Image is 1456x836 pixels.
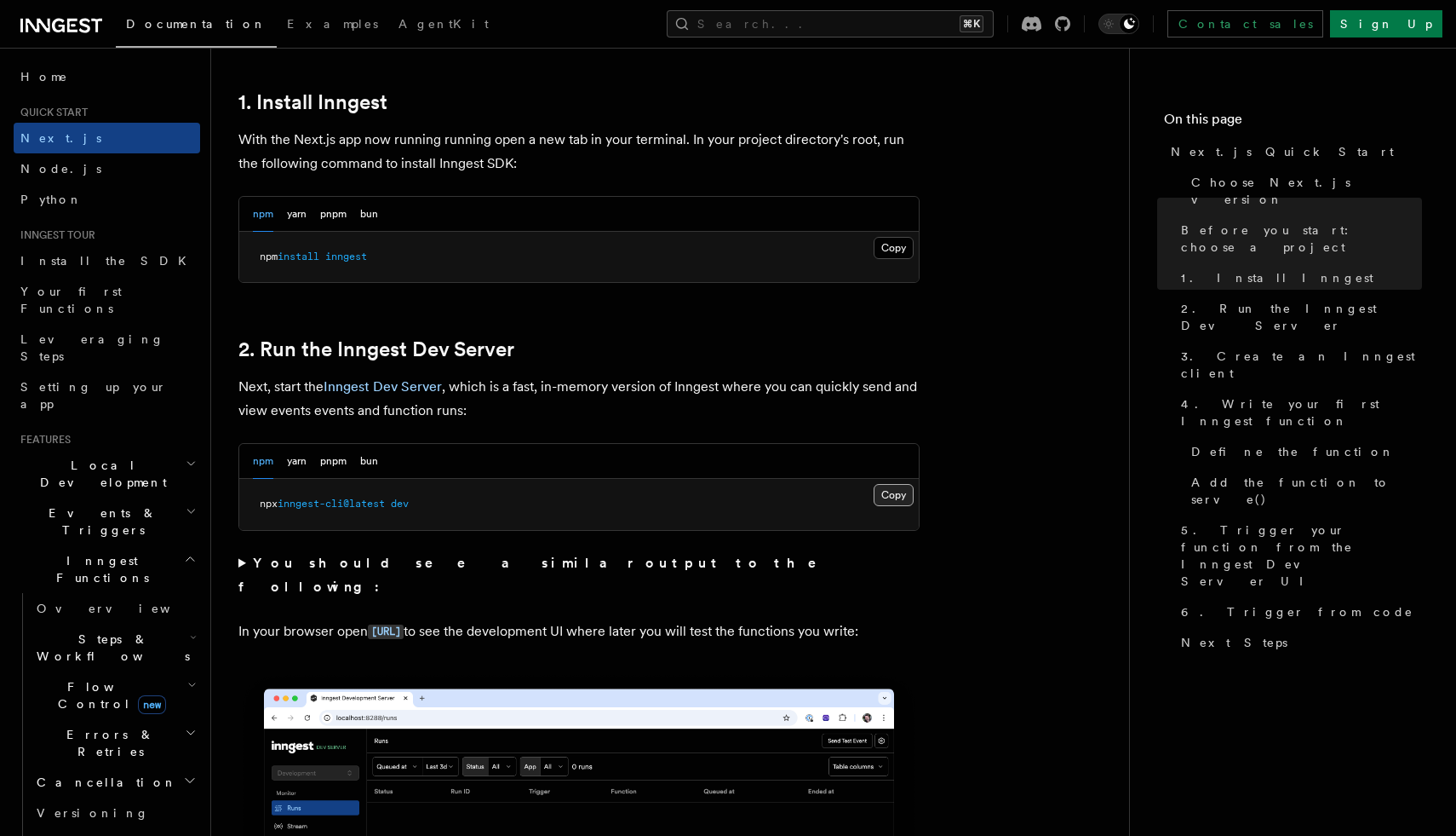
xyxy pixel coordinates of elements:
a: 3. Create an Inngest client [1174,341,1422,389]
a: Choose Next.js version [1184,167,1422,215]
a: 1. Install Inngest [1174,262,1422,293]
a: Inngest Dev Server [324,378,442,395]
a: Home [14,61,200,92]
span: Flow Control [30,678,187,712]
a: 5. Trigger your function from the Inngest Dev Server UI [1174,515,1422,597]
span: 1. Install Inngest [1181,269,1373,286]
p: With the Next.js app now running running open a new tab in your terminal. In your project directo... [238,128,920,176]
span: Overview [37,602,212,615]
span: npm [260,251,278,262]
span: Quick start [14,106,88,119]
a: 6. Trigger from code [1174,597,1422,627]
a: Next.js Quick Start [1164,136,1422,167]
span: Define the function [1191,443,1395,460]
span: Events & Triggers [14,504,186,539]
a: Before you start: choose a project [1174,215,1422,262]
a: Install the SDK [14,245,200,276]
button: Events & Triggers [14,498,200,545]
span: Next.js Quick Start [1171,143,1394,160]
a: [URL] [368,623,404,639]
span: Cancellation [30,774,177,791]
span: 5. Trigger your function from the Inngest Dev Server UI [1181,522,1422,590]
button: Toggle dark mode [1098,14,1139,34]
h4: On this page [1164,109,1422,136]
a: Overview [30,593,200,624]
span: install [278,251,319,262]
span: dev [391,498,409,510]
span: Local Development [14,457,186,491]
strong: You should see a similar output to the following: [238,555,840,595]
button: Copy [874,237,914,259]
span: inngest-cli@latest [278,498,385,510]
a: AgentKit [388,5,499,46]
a: Setting up your app [14,372,200,419]
span: Next Steps [1181,634,1287,651]
button: bun [360,444,378,479]
button: Inngest Functions [14,545,200,593]
span: Home [20,68,68,85]
button: Search...⌘K [667,10,994,37]
p: Next, start the , which is a fast, in-memory version of Inngest where you can quickly send and vi... [238,375,920,423]
a: Node.js [14,153,200,184]
span: Your first Functions [20,285,122,315]
a: Add the function to serve() [1184,467,1422,515]
code: [URL] [368,625,404,639]
button: Flow Controlnew [30,672,200,719]
a: 2. Run the Inngest Dev Server [1174,293,1422,341]
a: Sign Up [1330,10,1442,37]
span: Python [20,193,83,206]
button: npm [253,197,273,232]
span: Inngest tour [14,228,95,242]
span: Examples [287,17,378,31]
a: Documentation [116,5,277,48]
button: Cancellation [30,767,200,798]
a: Next.js [14,123,200,153]
span: Next.js [20,131,101,145]
a: Define the function [1184,436,1422,467]
a: 1. Install Inngest [238,90,387,114]
summary: You should see a similar output to the following: [238,551,920,599]
span: AgentKit [398,17,489,31]
span: 2. Run the Inngest Dev Server [1181,300,1422,334]
span: Node.js [20,162,101,176]
button: pnpm [320,444,347,479]
span: Before you start: choose a project [1181,222,1422,256]
a: Next Steps [1174,627,1422,658]
a: Leveraging Steps [14,324,200,372]
button: pnpm [320,197,347,232]
span: npx [260,498,278,510]
button: Steps & Workflows [30,624,200,672]
span: Features [14,433,71,447]
p: In your browser open to see the development UI where later you will test the functions you write: [238,620,920,644]
span: Choose Next.js version [1191,174,1422,208]
a: Versioning [30,798,200,828]
span: 6. Trigger from code [1181,603,1413,620]
button: Copy [874,484,914,506]
a: Contact sales [1167,10,1323,37]
button: bun [360,197,378,232]
span: Versioning [37,806,149,820]
button: yarn [287,197,307,232]
kbd: ⌘K [960,15,983,32]
span: Inngest Functions [14,552,184,586]
span: 3. Create an Inngest client [1181,348,1422,382]
button: npm [253,444,273,479]
span: Errors & Retries [30,726,185,760]
span: 4. Write your first Inngest function [1181,395,1422,430]
span: new [138,695,166,714]
span: Leveraging Steps [20,332,164,363]
span: Add the function to serve() [1191,474,1422,508]
span: Setting up your app [20,380,167,411]
span: Install the SDK [20,254,197,268]
a: Your first Functions [14,276,200,324]
button: Local Development [14,450,200,498]
a: 4. Write your first Inngest function [1174,389,1422,436]
a: Python [14,184,200,215]
a: Examples [277,5,388,46]
span: Documentation [126,17,267,31]
span: Steps & Workflows [30,631,190,665]
span: inngest [325,251,367,262]
a: 2. Run the Inngest Dev Server [238,337,514,361]
button: Errors & Retries [30,719,200,767]
button: yarn [287,444,307,479]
